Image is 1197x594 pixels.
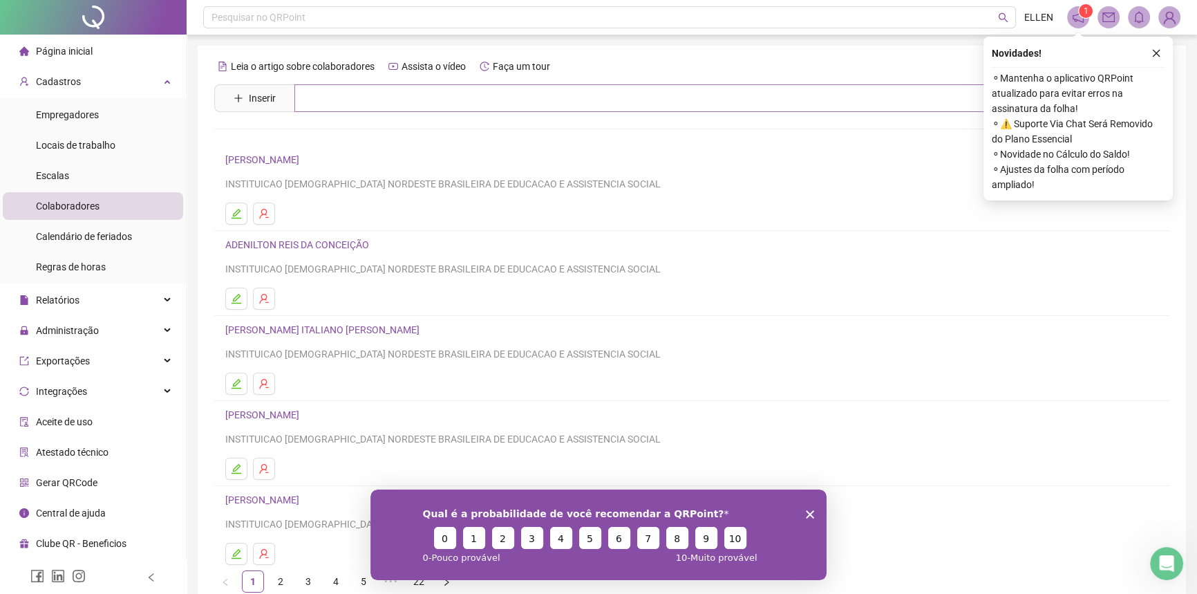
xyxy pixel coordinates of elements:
[19,508,29,518] span: info-circle
[435,570,458,593] li: Próxima página
[352,570,375,593] li: 5
[493,61,550,72] span: Faça um tour
[36,201,100,212] span: Colaboradores
[270,570,292,593] li: 2
[225,409,303,420] a: [PERSON_NAME]
[19,295,29,305] span: file
[992,46,1042,61] span: Novidades !
[147,573,156,582] span: left
[258,378,270,389] span: user-delete
[408,571,429,592] a: 22
[998,12,1008,23] span: search
[225,346,1158,362] div: INSTITUICAO [DEMOGRAPHIC_DATA] NORDESTE BRASILEIRA DE EDUCACAO E ASSISTENCIA SOCIAL
[992,147,1165,162] span: ⚬ Novidade no Cálculo do Saldo!
[19,417,29,427] span: audit
[36,46,93,57] span: Página inicial
[325,570,347,593] li: 4
[72,569,86,583] span: instagram
[19,478,29,488] span: qrcode
[480,62,489,71] span: history
[36,386,87,397] span: Integrações
[36,295,79,306] span: Relatórios
[1159,7,1180,28] img: 81252
[234,93,243,103] span: plus
[380,570,402,593] span: •••
[36,477,97,488] span: Gerar QRCode
[1084,6,1088,16] span: 1
[408,570,430,593] li: 22
[225,431,1158,447] div: INSTITUICAO [DEMOGRAPHIC_DATA] NORDESTE BRASILEIRA DE EDUCACAO E ASSISTENCIA SOCIAL
[30,569,44,583] span: facebook
[218,62,227,71] span: file-text
[298,571,319,592] a: 3
[223,87,287,109] button: Inserir
[231,293,242,304] span: edit
[36,325,99,336] span: Administração
[992,162,1165,192] span: ⚬ Ajustes da folha com período ampliado!
[36,416,93,427] span: Aceite de uso
[297,570,319,593] li: 3
[36,170,69,181] span: Escalas
[402,61,466,72] span: Assista o vídeo
[1024,10,1053,25] span: ELLEN
[36,76,81,87] span: Cadastros
[36,109,99,120] span: Empregadores
[1133,11,1145,24] span: bell
[992,71,1165,116] span: ⚬ Mantenha o aplicativo QRPoint atualizado para evitar erros na assinatura da folha!
[19,356,29,366] span: export
[36,508,106,519] span: Central de ajuda
[231,378,242,389] span: edit
[258,208,270,219] span: user-delete
[370,490,827,580] iframe: Pesquisa da QRPoint
[231,463,242,474] span: edit
[231,548,242,559] span: edit
[225,239,373,250] a: ADENILTON REIS DA CONCEIÇÃO
[1102,11,1115,24] span: mail
[36,231,132,242] span: Calendário de feriados
[270,571,291,592] a: 2
[435,570,458,593] button: right
[380,570,402,593] li: 5 próximas páginas
[442,578,451,586] span: right
[353,571,374,592] a: 5
[19,539,29,548] span: gift
[1151,48,1161,58] span: close
[36,355,90,366] span: Exportações
[1079,4,1093,18] sup: 1
[36,447,109,458] span: Atestado técnico
[231,208,242,219] span: edit
[36,140,115,151] span: Locais de trabalho
[51,569,65,583] span: linkedin
[258,293,270,304] span: user-delete
[225,517,1158,532] div: INSTITUICAO [DEMOGRAPHIC_DATA] NORDESTE BRASILEIRA DE EDUCACAO E ASSISTENCIA SOCIAL
[258,463,270,474] span: user-delete
[19,46,29,56] span: home
[221,578,229,586] span: left
[243,571,263,592] a: 1
[1150,547,1183,580] iframe: Intercom live chat
[225,261,1158,277] div: INSTITUICAO [DEMOGRAPHIC_DATA] NORDESTE BRASILEIRA DE EDUCACAO E ASSISTENCIA SOCIAL
[258,548,270,559] span: user-delete
[36,261,106,272] span: Regras de horas
[225,154,303,165] a: [PERSON_NAME]
[19,326,29,335] span: lock
[19,387,29,396] span: sync
[1072,11,1084,24] span: notification
[225,324,424,335] a: [PERSON_NAME] ITALIANO [PERSON_NAME]
[249,91,276,106] span: Inserir
[225,176,1158,192] div: INSTITUICAO [DEMOGRAPHIC_DATA] NORDESTE BRASILEIRA DE EDUCACAO E ASSISTENCIA SOCIAL
[242,570,264,593] li: 1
